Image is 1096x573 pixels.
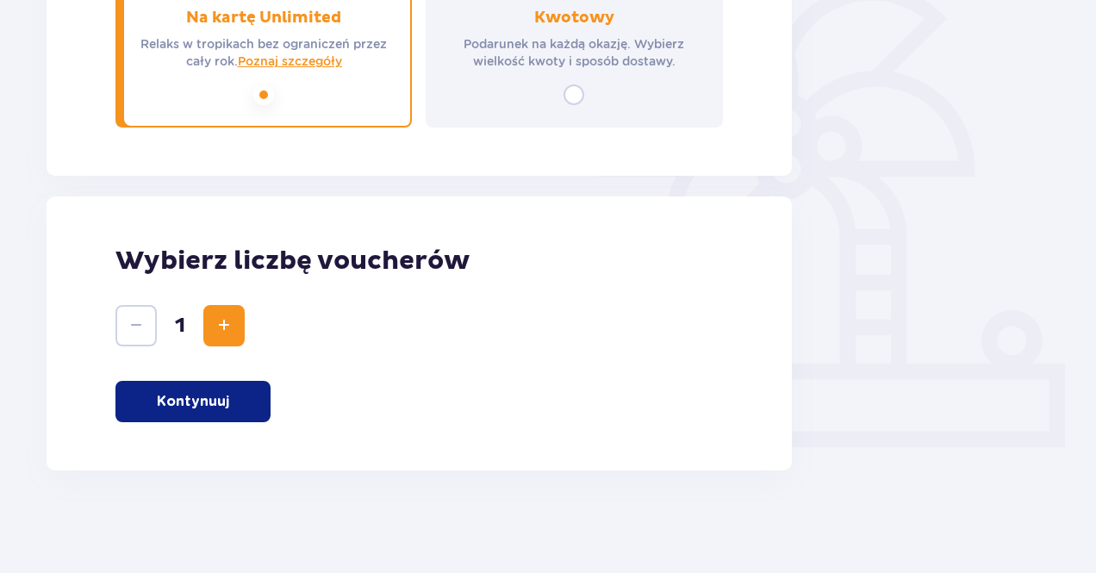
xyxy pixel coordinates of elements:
[115,381,271,422] button: Kontynuuj
[186,8,341,28] p: Na kartę Unlimited
[441,35,707,70] p: Podarunek na każdą okazję. Wybierz wielkość kwoty i sposób dostawy.
[534,8,614,28] p: Kwotowy
[115,305,157,346] button: Decrease
[160,313,200,339] span: 1
[115,245,723,277] p: Wybierz liczbę voucherów
[157,392,229,411] p: Kontynuuj
[131,35,396,70] p: Relaks w tropikach bez ograniczeń przez cały rok.
[203,305,245,346] button: Increase
[238,53,342,70] a: Poznaj szczegóły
